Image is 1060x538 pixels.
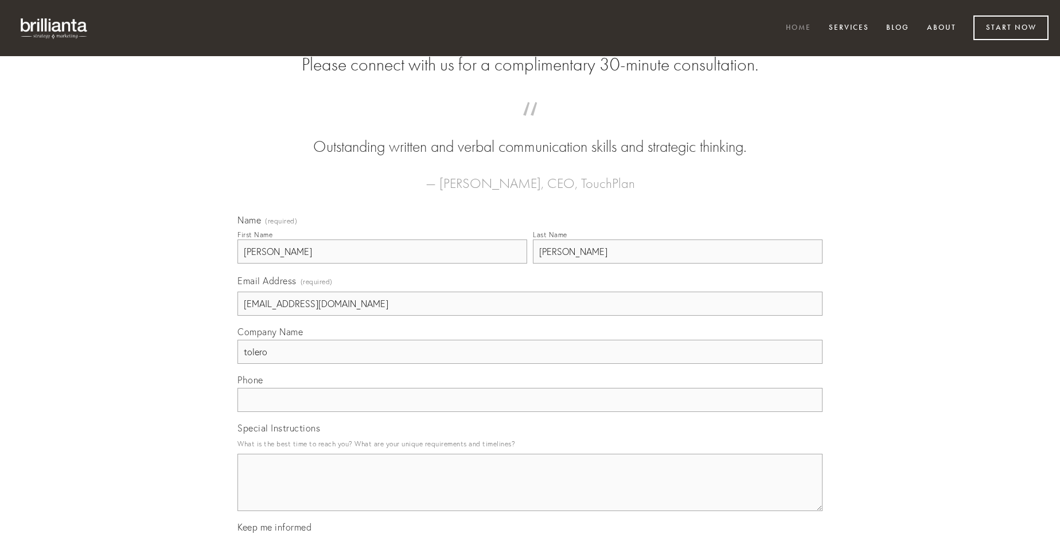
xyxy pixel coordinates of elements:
[237,436,823,451] p: What is the best time to reach you? What are your unique requirements and timelines?
[256,113,804,136] span: “
[533,230,567,239] div: Last Name
[237,275,297,286] span: Email Address
[821,19,876,38] a: Services
[237,230,272,239] div: First Name
[237,422,320,434] span: Special Instructions
[265,218,297,225] span: (required)
[237,214,261,226] span: Name
[11,11,98,45] img: brillianta - research, strategy, marketing
[256,158,804,195] figcaption: — [PERSON_NAME], CEO, TouchPlan
[237,374,263,386] span: Phone
[237,521,311,533] span: Keep me informed
[973,15,1049,40] a: Start Now
[778,19,819,38] a: Home
[237,54,823,76] h2: Please connect with us for a complimentary 30-minute consultation.
[256,113,804,158] blockquote: Outstanding written and verbal communication skills and strategic thinking.
[301,274,333,289] span: (required)
[919,19,964,38] a: About
[237,326,303,337] span: Company Name
[879,19,917,38] a: Blog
